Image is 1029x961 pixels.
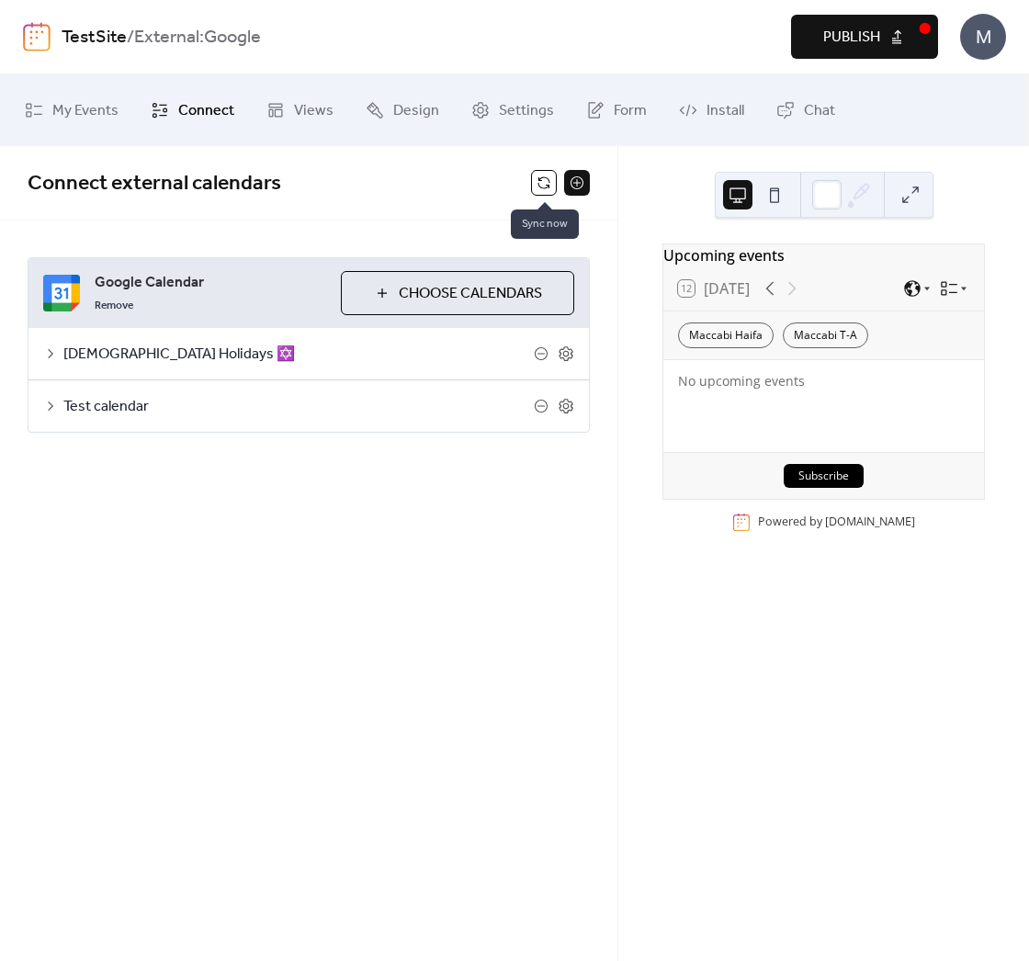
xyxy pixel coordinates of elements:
span: [DEMOGRAPHIC_DATA] Holidays ✡️ [63,344,534,366]
div: No upcoming events [678,371,969,390]
b: / [127,20,134,55]
a: Form [572,82,661,139]
a: My Events [11,82,132,139]
span: Design [393,96,439,126]
span: Settings [499,96,554,126]
span: Choose Calendars [399,283,542,305]
span: Connect [178,96,234,126]
span: Form [614,96,647,126]
a: Connect [137,82,248,139]
span: Views [294,96,334,126]
a: [DOMAIN_NAME] [825,514,915,530]
button: Subscribe [784,464,864,488]
span: Test calendar [63,396,534,418]
span: My Events [52,96,119,126]
img: google [43,275,80,311]
img: logo [23,22,51,51]
b: External:Google [134,20,261,55]
span: Sync now [511,209,579,239]
a: Settings [458,82,568,139]
button: Choose Calendars [341,271,574,315]
a: Design [352,82,453,139]
div: Powered by [758,514,915,530]
a: Views [253,82,347,139]
span: Google Calendar [95,272,326,294]
span: Remove [95,299,133,313]
span: Connect external calendars [28,164,281,204]
a: TestSite [62,20,127,55]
